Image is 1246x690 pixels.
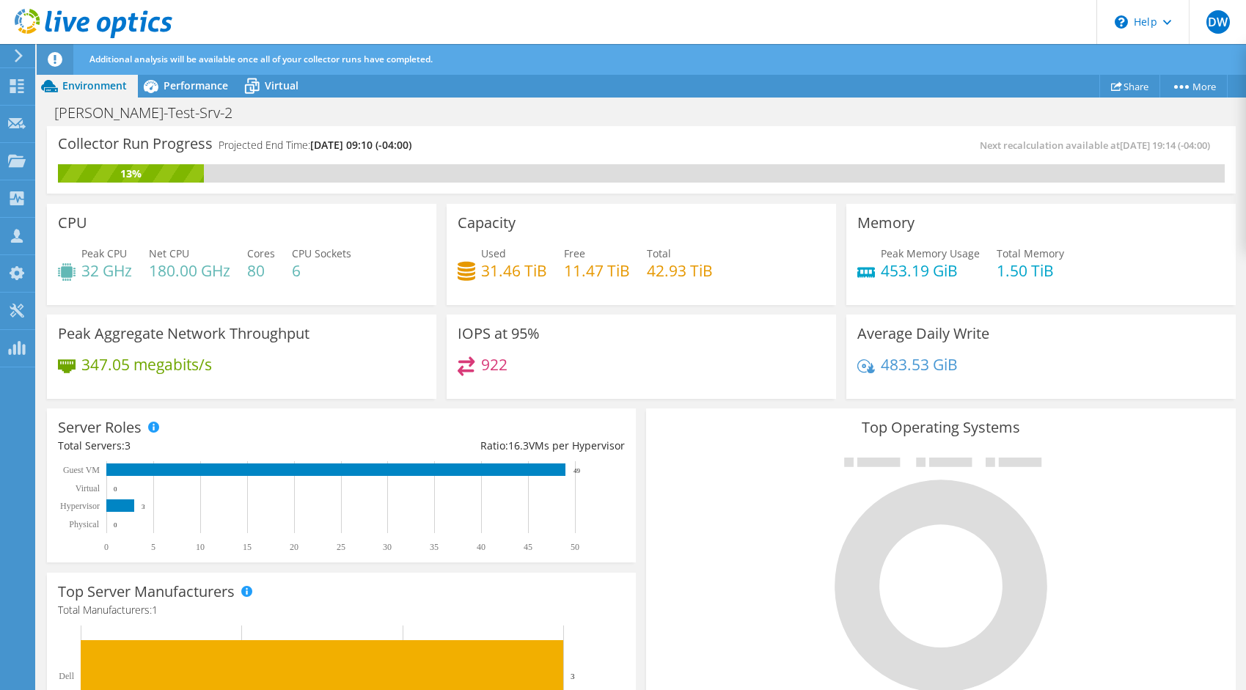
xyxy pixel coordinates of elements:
text: Hypervisor [60,501,100,511]
span: Next recalculation available at [980,139,1217,152]
h4: 11.47 TiB [564,263,630,279]
span: Used [481,246,506,260]
h1: [PERSON_NAME]-Test-Srv-2 [48,105,255,121]
h4: 922 [481,356,507,372]
h4: Projected End Time: [219,137,411,153]
h4: 453.19 GiB [881,263,980,279]
text: Physical [69,519,99,529]
span: CPU Sockets [292,246,351,260]
span: Peak CPU [81,246,127,260]
text: 40 [477,542,485,552]
span: Performance [164,78,228,92]
text: 49 [573,467,581,474]
text: 0 [104,542,109,552]
span: [DATE] 19:14 (-04:00) [1120,139,1210,152]
span: Free [564,246,585,260]
a: Share [1099,75,1160,98]
h3: Top Operating Systems [657,419,1224,436]
text: 35 [430,542,439,552]
div: Ratio: VMs per Hypervisor [342,438,626,454]
span: 16.3 [508,438,529,452]
span: DW [1206,10,1230,34]
h4: 6 [292,263,351,279]
h3: Top Server Manufacturers [58,584,235,600]
text: 5 [151,542,155,552]
h4: 31.46 TiB [481,263,547,279]
text: 50 [571,542,579,552]
span: Virtual [265,78,298,92]
text: 10 [196,542,205,552]
h3: Peak Aggregate Network Throughput [58,326,309,342]
h3: Capacity [458,215,516,231]
text: 3 [571,672,575,680]
text: 30 [383,542,392,552]
text: 0 [114,485,117,493]
h4: Total Manufacturers: [58,602,625,618]
a: More [1159,75,1228,98]
span: Cores [247,246,275,260]
h4: 80 [247,263,275,279]
h4: 347.05 megabits/s [81,356,212,372]
div: 13% [58,166,204,182]
h3: Memory [857,215,915,231]
text: Virtual [76,483,100,493]
text: 0 [114,521,117,529]
h4: 1.50 TiB [997,263,1064,279]
text: 25 [337,542,345,552]
span: Total [647,246,671,260]
h4: 32 GHz [81,263,132,279]
text: 20 [290,542,298,552]
h3: Server Roles [58,419,142,436]
h4: 42.93 TiB [647,263,713,279]
text: 15 [243,542,252,552]
h4: 180.00 GHz [149,263,230,279]
span: Environment [62,78,127,92]
text: 3 [142,503,145,510]
text: Dell [59,671,74,681]
span: 3 [125,438,131,452]
h3: Average Daily Write [857,326,989,342]
text: 45 [524,542,532,552]
span: 1 [152,603,158,617]
span: Net CPU [149,246,189,260]
text: Guest VM [63,465,100,475]
span: Additional analysis will be available once all of your collector runs have completed. [89,53,433,65]
h3: CPU [58,215,87,231]
span: [DATE] 09:10 (-04:00) [310,138,411,152]
svg: \n [1115,15,1128,29]
h3: IOPS at 95% [458,326,540,342]
span: Peak Memory Usage [881,246,980,260]
span: Total Memory [997,246,1064,260]
div: Total Servers: [58,438,342,454]
h4: 483.53 GiB [881,356,958,372]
